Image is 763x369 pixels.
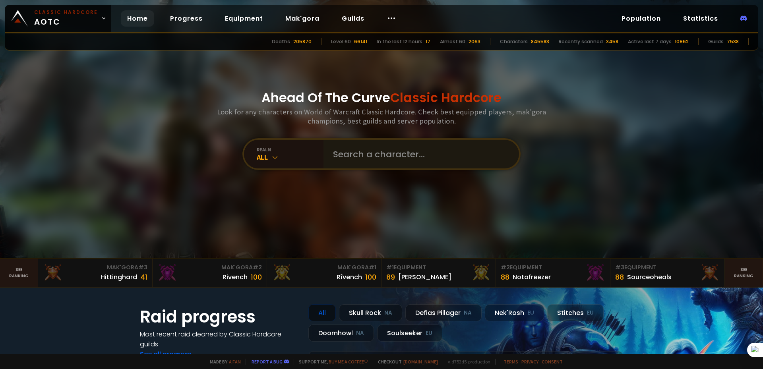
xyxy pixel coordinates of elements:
a: Mak'Gora#1Rîvench100 [267,259,381,287]
div: 100 [365,272,376,282]
div: Deaths [272,38,290,45]
div: Guilds [708,38,724,45]
div: 66141 [354,38,367,45]
span: # 2 [501,263,510,271]
a: Equipment [219,10,269,27]
a: a fan [229,359,241,365]
a: #1Equipment89[PERSON_NAME] [381,259,496,287]
span: Made by [205,359,241,365]
a: Population [615,10,667,27]
h3: Look for any characters on World of Warcraft Classic Hardcore. Check best equipped players, mak'g... [214,107,549,126]
div: All [257,153,323,162]
h1: Ahead Of The Curve [261,88,502,107]
small: NA [464,309,472,317]
span: AOTC [34,9,98,28]
span: # 1 [386,263,394,271]
div: Equipment [615,263,720,272]
small: NA [384,309,392,317]
div: Equipment [386,263,491,272]
div: 41 [140,272,147,282]
a: #2Equipment88Notafreezer [496,259,610,287]
small: EU [527,309,534,317]
div: realm [257,147,323,153]
span: # 3 [615,263,624,271]
div: All [308,304,336,321]
div: 3458 [606,38,618,45]
small: EU [587,309,594,317]
a: Mak'gora [279,10,326,27]
h1: Raid progress [140,304,299,329]
a: Statistics [677,10,724,27]
a: Home [121,10,154,27]
a: Consent [542,359,563,365]
div: Doomhowl [308,325,374,342]
div: 845583 [531,38,549,45]
div: 17 [426,38,430,45]
a: Report a bug [252,359,283,365]
div: 88 [615,272,624,282]
div: Rîvench [337,272,362,282]
a: See all progress [140,350,192,359]
div: 100 [251,272,262,282]
div: Equipment [501,263,605,272]
div: Recently scanned [559,38,603,45]
a: Guilds [335,10,371,27]
small: EU [426,329,432,337]
small: NA [356,329,364,337]
div: Stitches [547,304,604,321]
a: Classic HardcoreAOTC [5,5,111,32]
div: Sourceoheals [627,272,672,282]
div: Almost 60 [440,38,465,45]
div: Characters [500,38,528,45]
div: Active last 7 days [628,38,672,45]
div: Notafreezer [513,272,551,282]
div: Defias Pillager [405,304,482,321]
h4: Most recent raid cleaned by Classic Hardcore guilds [140,329,299,349]
div: Mak'Gora [272,263,376,272]
input: Search a character... [328,140,509,168]
div: 89 [386,272,395,282]
a: Buy me a coffee [329,359,368,365]
span: # 2 [253,263,262,271]
small: Classic Hardcore [34,9,98,16]
a: Mak'Gora#3Hittinghard41 [38,259,153,287]
div: In the last 12 hours [377,38,422,45]
span: # 3 [138,263,147,271]
div: Soulseeker [377,325,442,342]
div: Mak'Gora [157,263,262,272]
a: Terms [504,359,518,365]
a: Progress [164,10,209,27]
span: Classic Hardcore [390,89,502,106]
div: 88 [501,272,509,282]
a: [DOMAIN_NAME] [403,359,438,365]
span: Checkout [373,359,438,365]
span: Support me, [294,359,368,365]
div: Nek'Rosh [485,304,544,321]
span: # 1 [369,263,376,271]
a: Privacy [521,359,538,365]
a: Mak'Gora#2Rivench100 [153,259,267,287]
div: Mak'Gora [43,263,147,272]
div: 10962 [675,38,689,45]
span: v. d752d5 - production [443,359,490,365]
div: [PERSON_NAME] [398,272,451,282]
div: Skull Rock [339,304,402,321]
div: 205870 [293,38,312,45]
a: #3Equipment88Sourceoheals [610,259,725,287]
div: 7538 [727,38,739,45]
div: 2063 [469,38,480,45]
a: Seeranking [725,259,763,287]
div: Rivench [223,272,248,282]
div: Hittinghard [101,272,137,282]
div: Level 60 [331,38,351,45]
